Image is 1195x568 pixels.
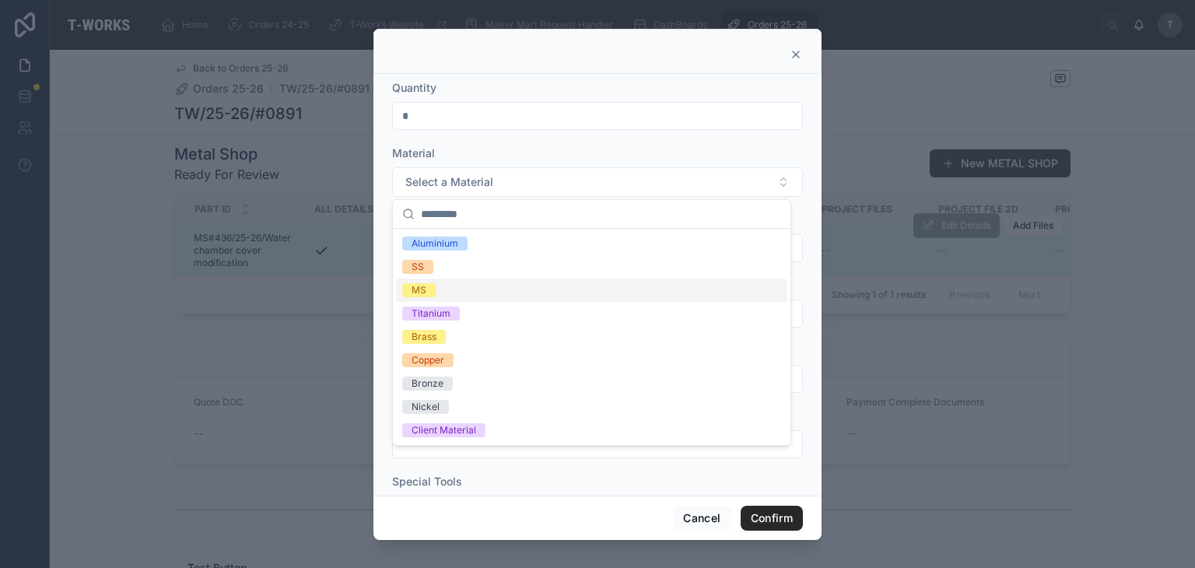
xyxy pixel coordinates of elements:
span: Material [392,146,435,160]
div: Titanium [412,307,450,321]
div: Brass [412,330,436,344]
button: Cancel [673,506,731,531]
button: Confirm [741,506,803,531]
span: Quantity [392,81,436,94]
div: Suggestions [393,229,790,445]
span: Special Tools [392,475,462,488]
div: Bronze [412,377,443,391]
div: Copper [412,353,444,367]
div: Aluminium [412,237,458,251]
span: Select a Material [405,174,493,190]
div: Nickel [412,400,440,414]
button: Select Button [392,167,803,197]
div: SS [412,260,424,274]
div: MS [412,283,426,297]
div: Client Material [412,423,476,437]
